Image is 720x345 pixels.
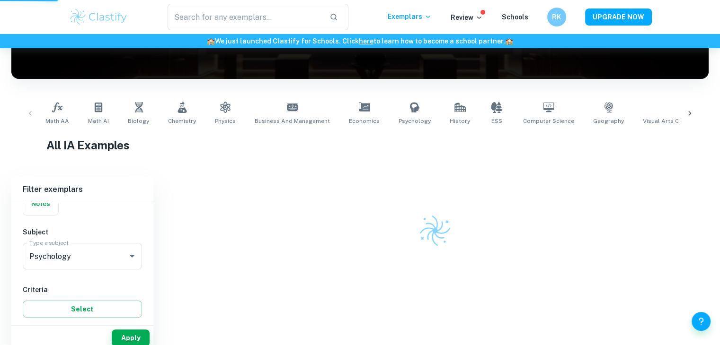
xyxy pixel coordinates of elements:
h6: We just launched Clastify for Schools. Click to learn how to become a school partner. [2,36,718,46]
span: History [450,117,470,125]
span: Math AI [88,117,109,125]
span: 🏫 [505,37,513,45]
a: Schools [502,13,528,21]
h1: All IA Examples [46,137,674,154]
span: Physics [215,117,236,125]
span: Psychology [399,117,431,125]
img: Clastify logo [69,8,129,26]
p: Exemplars [388,11,432,22]
input: Search for any exemplars... [168,4,322,30]
span: Computer Science [523,117,574,125]
h6: RK [551,12,562,22]
span: ESS [491,117,502,125]
a: here [359,37,373,45]
span: Economics [349,117,380,125]
span: Business and Management [255,117,330,125]
h6: Subject [23,227,142,237]
button: Notes [23,192,58,215]
button: Select [23,301,142,318]
button: Open [125,250,139,263]
img: Clastify logo [417,212,453,249]
p: Review [451,12,483,23]
button: RK [547,8,566,26]
span: Math AA [45,117,69,125]
h6: Filter exemplars [11,176,153,203]
h6: Criteria [23,285,142,295]
span: Biology [128,117,149,125]
button: Help and Feedback [692,312,711,331]
span: Chemistry [168,117,196,125]
span: 🏫 [207,37,215,45]
span: Geography [593,117,624,125]
button: UPGRADE NOW [585,9,652,26]
label: Type a subject [29,239,69,247]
